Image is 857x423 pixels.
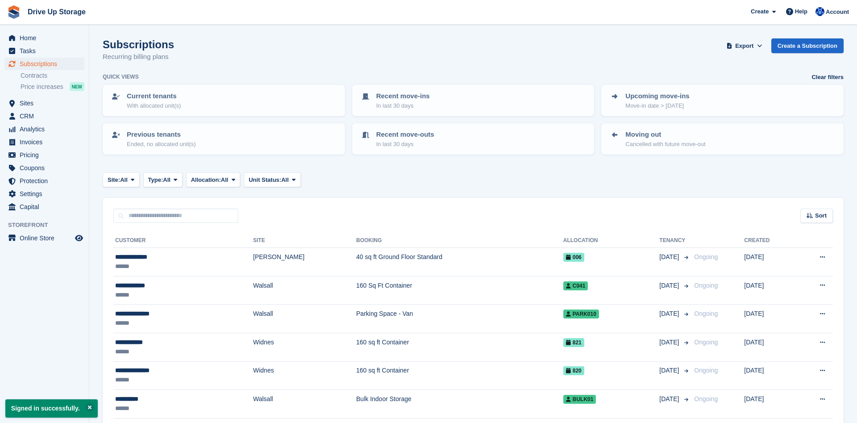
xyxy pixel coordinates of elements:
[376,101,430,110] p: In last 30 days
[625,140,705,149] p: Cancelled with future move-out
[103,52,174,62] p: Recurring billing plans
[148,176,163,184] span: Type:
[20,123,73,135] span: Analytics
[127,91,181,101] p: Current tenants
[127,130,196,140] p: Previous tenants
[4,123,84,135] a: menu
[103,38,174,50] h1: Subscriptions
[694,367,718,374] span: Ongoing
[103,73,139,81] h6: Quick views
[744,361,795,390] td: [DATE]
[625,91,689,101] p: Upcoming move-ins
[4,97,84,109] a: menu
[563,338,584,347] span: 821
[20,136,73,148] span: Invoices
[21,82,84,92] a: Price increases NEW
[120,176,128,184] span: All
[376,91,430,101] p: Recent move-ins
[826,8,849,17] span: Account
[694,253,718,260] span: Ongoing
[7,5,21,19] img: stora-icon-8386f47178a22dfd0bd8f6a31ec36ba5ce8667c1dd55bd0f319d3a0aa187defe.svg
[104,124,344,154] a: Previous tenants Ended, no allocated unit(s)
[659,234,691,248] th: Tenancy
[253,234,356,248] th: Site
[744,390,795,419] td: [DATE]
[253,248,356,276] td: [PERSON_NAME]
[356,305,563,333] td: Parking Space - Van
[725,38,764,53] button: Export
[356,234,563,248] th: Booking
[253,361,356,390] td: Widnes
[815,211,827,220] span: Sort
[253,333,356,361] td: Widnes
[4,232,84,244] a: menu
[602,124,843,154] a: Moving out Cancelled with future move-out
[744,276,795,305] td: [DATE]
[4,136,84,148] a: menu
[659,394,681,404] span: [DATE]
[356,361,563,390] td: 160 sq ft Container
[659,281,681,290] span: [DATE]
[795,7,807,16] span: Help
[356,390,563,419] td: Bulk Indoor Storage
[811,73,844,82] a: Clear filters
[20,110,73,122] span: CRM
[20,162,73,174] span: Coupons
[659,252,681,262] span: [DATE]
[21,83,63,91] span: Price increases
[353,86,594,115] a: Recent move-ins In last 30 days
[376,130,434,140] p: Recent move-outs
[659,338,681,347] span: [DATE]
[20,45,73,57] span: Tasks
[74,233,84,243] a: Preview store
[376,140,434,149] p: In last 30 days
[4,175,84,187] a: menu
[253,276,356,305] td: Walsall
[253,390,356,419] td: Walsall
[249,176,281,184] span: Unit Status:
[113,234,253,248] th: Customer
[744,305,795,333] td: [DATE]
[163,176,171,184] span: All
[694,339,718,346] span: Ongoing
[186,172,241,187] button: Allocation: All
[20,188,73,200] span: Settings
[104,86,344,115] a: Current tenants With allocated unit(s)
[4,58,84,70] a: menu
[356,248,563,276] td: 40 sq ft Ground Floor Standard
[659,309,681,318] span: [DATE]
[20,32,73,44] span: Home
[694,310,718,317] span: Ongoing
[625,101,689,110] p: Move-in date > [DATE]
[356,333,563,361] td: 160 sq ft Container
[563,281,588,290] span: C041
[815,7,824,16] img: Widnes Team
[563,366,584,375] span: 820
[356,276,563,305] td: 160 Sq Ft Container
[659,366,681,375] span: [DATE]
[20,58,73,70] span: Subscriptions
[21,71,84,80] a: Contracts
[4,162,84,174] a: menu
[4,32,84,44] a: menu
[143,172,183,187] button: Type: All
[20,97,73,109] span: Sites
[694,282,718,289] span: Ongoing
[20,149,73,161] span: Pricing
[563,395,596,404] span: Bulk01
[735,42,753,50] span: Export
[771,38,844,53] a: Create a Subscription
[4,188,84,200] a: menu
[20,232,73,244] span: Online Store
[127,101,181,110] p: With allocated unit(s)
[24,4,89,19] a: Drive Up Storage
[4,201,84,213] a: menu
[253,305,356,333] td: Walsall
[694,395,718,402] span: Ongoing
[744,333,795,361] td: [DATE]
[221,176,229,184] span: All
[244,172,300,187] button: Unit Status: All
[70,82,84,91] div: NEW
[103,172,140,187] button: Site: All
[108,176,120,184] span: Site:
